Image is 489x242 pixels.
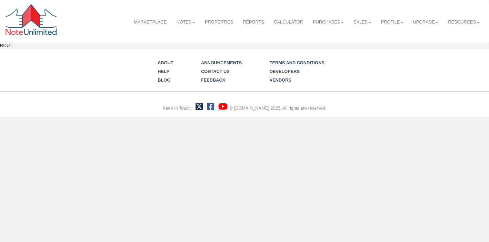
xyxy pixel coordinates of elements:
[270,69,300,74] a: Developers
[308,14,349,30] a: Purchases
[201,60,242,65] a: Announcements
[200,14,238,30] a: Properties
[443,14,484,30] a: Resources
[270,60,325,65] a: Terms and Conditions
[158,60,173,65] a: About
[376,14,408,30] a: Profile
[269,14,308,30] a: Calculator
[348,14,376,30] a: Sales
[171,14,200,30] a: Notes
[201,69,230,74] a: Contact Us
[238,14,269,30] a: Reports
[270,77,291,83] a: Vendors
[408,14,443,30] a: Upgrade
[129,14,171,30] a: Marketplace
[201,77,226,83] a: Feedback
[158,69,169,74] a: Help
[163,105,192,111] div: Keep In Touch:
[229,105,326,111] div: © [DOMAIN_NAME] 2025. All rights are reserved.
[158,77,170,83] a: Blog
